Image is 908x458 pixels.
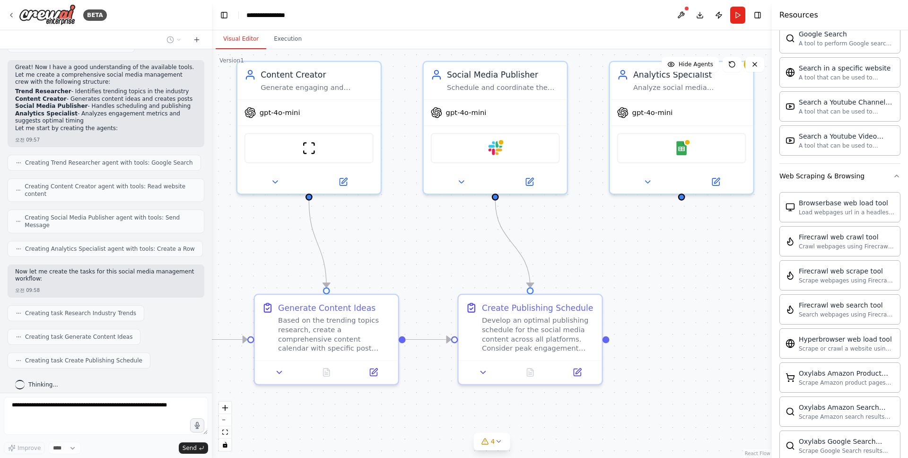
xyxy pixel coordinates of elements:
[799,379,894,387] div: Scrape Amazon product pages with Oxylabs Amazon Product Scraper
[25,245,195,253] span: Creating Analytics Specialist agent with tools: Create a Row
[786,203,795,212] img: BrowserbaseLoadTool
[799,345,894,352] div: Scrape or crawl a website using Hyperbrowser and return the contents in properly formatted markdo...
[216,29,266,49] button: Visual Editor
[19,4,76,26] img: Logo
[745,451,770,456] a: React Flow attribution
[799,266,894,276] div: Firecrawl web scrape tool
[15,287,197,294] div: 오전 09:58
[609,61,754,194] div: Analytics SpecialistAnalyze social media engagement metrics, identify optimal posting times, trac...
[632,108,673,117] span: gpt-4o-mini
[799,198,894,208] div: Browserbase web load tool
[25,159,193,167] span: Creating Trend Researcher agent with tools: Google Search
[303,201,332,287] g: Edge from 8eab4093-a4cf-4ae9-bb83-5771ec160043 to 159c5a3c-eaed-46e5-aae5-5bbd2f9fbbe8
[557,365,597,379] button: Open in side panel
[679,61,713,68] span: Hide Agents
[799,413,894,421] div: Scrape Amazon search results with Oxylabs Amazon Search Scraper
[488,141,502,155] img: Slack
[190,418,204,432] button: Click to speak your automation idea
[302,141,316,155] img: ScrapeWebsiteTool
[786,373,795,382] img: OxylabsAmazonProductScraperTool
[799,369,894,378] div: Oxylabs Amazon Product Scraper tool
[683,175,749,189] button: Open in side panel
[799,300,894,310] div: Firecrawl web search tool
[474,433,510,450] button: 4
[15,110,78,117] strong: Analytics Specialist
[751,9,764,22] button: Hide right sidebar
[799,437,894,446] div: Oxylabs Google Search Scraper tool
[489,201,536,287] g: Edge from ad36ba16-4ff8-4b1d-ac75-7e5fa1645f8a to b2cc9abe-6f76-4c86-b37e-336dd4ee22f4
[799,29,894,39] div: Google Search
[482,316,595,353] div: Develop an optimal publishing schedule for the social media content across all platforms. Conside...
[179,442,208,454] button: Send
[15,103,197,110] li: - Handles scheduling and publishing
[786,102,795,111] img: YoutubeChannelSearchTool
[406,334,451,345] g: Edge from 159c5a3c-eaed-46e5-aae5-5bbd2f9fbbe8 to b2cc9abe-6f76-4c86-b37e-336dd4ee22f4
[202,334,247,345] g: Edge from d5c95a01-1b08-485f-abc0-09895041f912 to 159c5a3c-eaed-46e5-aae5-5bbd2f9fbbe8
[447,83,560,92] div: Schedule and coordinate the publishing of social media content across multiple platforms, ensurin...
[799,63,894,73] div: Search in a specific website
[302,365,351,379] button: No output available
[779,164,900,188] button: Web Scraping & Browsing
[219,402,231,414] button: zoom in
[17,444,41,452] span: Improve
[799,74,894,81] div: A tool that can be used to semantic search a query from a specific URL content.
[189,34,204,45] button: Start a new chat
[15,103,87,109] strong: Social Media Publisher
[799,132,894,141] div: Search a Youtube Video content
[799,40,894,47] div: A tool to perform Google search with a search_query.
[278,316,391,353] div: Based on the trending topics research, create a comprehensive content calendar with specific post...
[15,136,197,143] div: 오전 09:57
[786,34,795,43] img: SerplyWebSearchTool
[799,209,894,216] div: Load webpages url in a headless browser using Browserbase and return the contents
[261,83,374,92] div: Generate engaging and platform-optimized social media content based on trending topics, brand voi...
[25,333,132,341] span: Creating task Generate Content Ideas
[446,108,487,117] span: gpt-4o-mini
[15,110,197,125] li: - Analyzes engagement metrics and suggests optimal timing
[799,447,894,455] div: Scrape Google Search results with Oxylabs Google Search Scraper
[25,309,136,317] span: Creating task Research Industry Trends
[799,311,894,318] div: Search webpages using Firecrawl and return the results
[218,9,231,22] button: Hide left sidebar
[219,57,244,64] div: Version 1
[786,68,795,77] img: WebsiteSearchTool
[497,175,562,189] button: Open in side panel
[799,243,894,250] div: Crawl webpages using Firecrawl and return the contents
[219,439,231,451] button: toggle interactivity
[662,57,719,72] button: Hide Agents
[219,402,231,451] div: React Flow controls
[253,294,399,385] div: Generate Content IdeasBased on the trending topics research, create a comprehensive content calen...
[15,96,67,102] strong: Content Creator
[15,88,197,96] li: - Identifies trending topics in the industry
[786,271,795,280] img: FirecrawlScrapeWebsiteTool
[261,69,374,81] div: Content Creator
[422,61,568,194] div: Social Media PublisherSchedule and coordinate the publishing of social media content across multi...
[633,69,746,81] div: Analytics Specialist
[633,83,746,92] div: Analyze social media engagement metrics, identify optimal posting times, track performance trends...
[15,125,197,132] p: Let me start by creating the agents:
[799,403,894,412] div: Oxylabs Amazon Search Scraper tool
[219,414,231,426] button: zoom out
[447,69,560,81] div: Social Media Publisher
[28,381,58,388] span: Thinking...
[786,407,795,416] img: OxylabsAmazonSearchScraperTool
[25,357,142,364] span: Creating task Create Publishing Schedule
[457,294,603,385] div: Create Publishing ScheduleDevelop an optimal publishing schedule for the social media content acr...
[491,437,495,446] span: 4
[163,34,185,45] button: Switch to previous chat
[236,61,382,194] div: Content CreatorGenerate engaging and platform-optimized social media content based on trending to...
[799,108,894,115] div: A tool that can be used to semantic search a query from a Youtube Channels content.
[786,441,795,450] img: OxylabsGoogleSearchScraperTool
[786,305,795,314] img: FirecrawlSearchTool
[266,29,309,49] button: Execution
[15,96,197,103] li: - Generates content ideas and creates posts
[779,171,864,181] div: Web Scraping & Browsing
[799,142,894,150] div: A tool that can be used to semantic search a query from a Youtube Video content.
[786,237,795,246] img: FirecrawlCrawlWebsiteTool
[15,64,197,86] p: Great! Now I have a good understanding of the available tools. Let me create a comprehensive soci...
[4,442,45,454] button: Improve
[183,444,197,452] span: Send
[310,175,376,189] button: Open in side panel
[353,365,393,379] button: Open in side panel
[278,302,375,314] div: Generate Content Ideas
[799,335,894,344] div: Hyperbrowser web load tool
